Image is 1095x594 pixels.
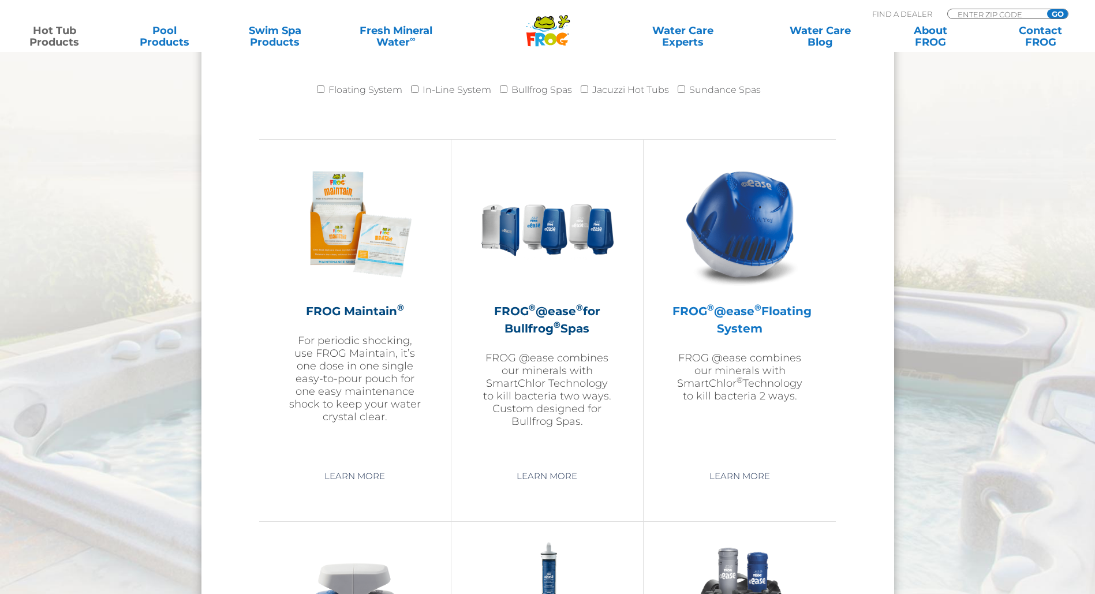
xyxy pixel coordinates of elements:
[288,157,422,457] a: FROG Maintain®For periodic shocking, use FROG Maintain, it’s one dose in one single easy-to-pour ...
[480,157,614,457] a: FROG®@ease®for Bullfrog®SpasFROG @ease combines our minerals with SmartChlor Technology to kill b...
[887,25,973,48] a: AboutFROG
[707,302,714,313] sup: ®
[423,79,491,102] label: In-Line System
[328,79,402,102] label: Floating System
[737,375,743,384] sup: ®
[511,79,572,102] label: Bullfrog Spas
[689,79,761,102] label: Sundance Spas
[288,157,422,291] img: Frog_Maintain_Hero-2-v2-300x300.png
[696,466,783,487] a: Learn More
[672,352,807,402] p: FROG @ease combines our minerals with SmartChlor Technology to kill bacteria 2 ways.
[12,25,98,48] a: Hot TubProducts
[480,352,614,428] p: FROG @ease combines our minerals with SmartChlor Technology to kill bacteria two ways. Custom des...
[592,79,669,102] label: Jacuzzi Hot Tubs
[672,157,807,457] a: FROG®@ease®Floating SystemFROG @ease combines our minerals with SmartChlor®Technology to kill bac...
[397,302,404,313] sup: ®
[311,466,398,487] a: Learn More
[503,466,591,487] a: Learn More
[997,25,1083,48] a: ContactFROG
[232,25,318,48] a: Swim SpaProducts
[288,334,422,423] p: For periodic shocking, use FROG Maintain, it’s one dose in one single easy-to-pour pouch for one ...
[754,302,761,313] sup: ®
[673,157,807,291] img: hot-tub-product-atease-system-300x300.png
[288,302,422,320] h2: FROG Maintain
[529,302,536,313] sup: ®
[554,319,560,330] sup: ®
[614,25,753,48] a: Water CareExperts
[480,157,614,291] img: bullfrog-product-hero-300x300.png
[410,34,416,43] sup: ∞
[122,25,208,48] a: PoolProducts
[777,25,863,48] a: Water CareBlog
[480,302,614,337] h2: FROG @ease for Bullfrog Spas
[576,302,583,313] sup: ®
[872,9,932,19] p: Find A Dealer
[1047,9,1068,18] input: GO
[342,25,450,48] a: Fresh MineralWater∞
[956,9,1034,19] input: Zip Code Form
[672,302,807,337] h2: FROG @ease Floating System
